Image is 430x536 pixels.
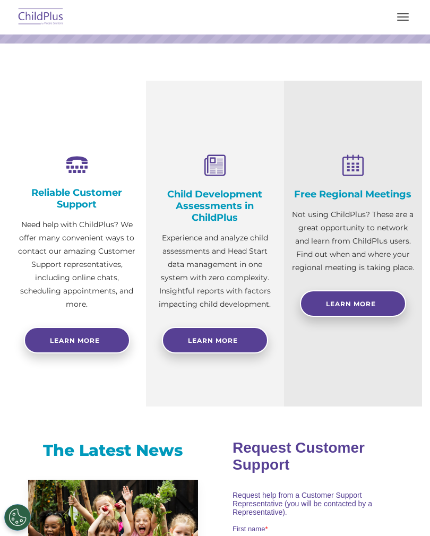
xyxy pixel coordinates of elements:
a: Learn More [162,327,268,353]
h4: Free Regional Meetings [292,188,414,200]
p: Not using ChildPlus? These are a great opportunity to network and learn from ChildPlus users. Fin... [292,208,414,274]
h3: The Latest News [28,440,198,461]
span: Learn More [188,336,238,344]
span: Learn more [50,336,100,344]
span: Learn More [326,300,376,308]
p: Need help with ChildPlus? We offer many convenient ways to contact our amazing Customer Support r... [16,218,138,311]
a: Learn more [24,327,130,353]
button: Cookies Settings [4,504,31,531]
h4: Child Development Assessments in ChildPlus [154,188,276,223]
a: Learn More [300,290,406,317]
h4: Reliable Customer Support [16,187,138,210]
p: Experience and analyze child assessments and Head Start data management in one system with zero c... [154,231,276,311]
img: ChildPlus by Procare Solutions [16,5,66,30]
